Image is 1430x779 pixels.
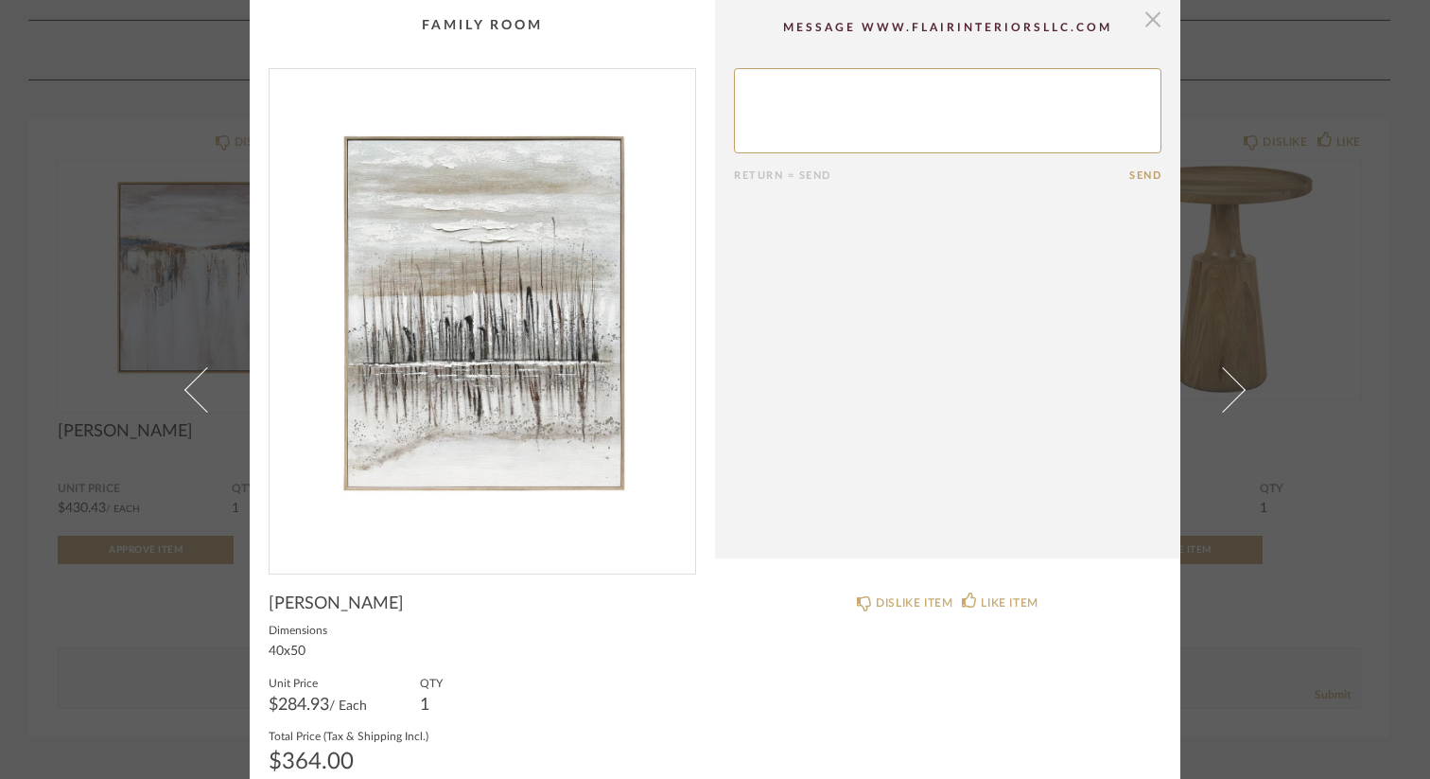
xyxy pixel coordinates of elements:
[734,169,1129,182] div: Return = Send
[420,675,443,690] label: QTY
[269,593,404,614] span: [PERSON_NAME]
[1129,169,1161,182] button: Send
[269,675,367,690] label: Unit Price
[270,69,695,558] img: b7aa6ef9-126b-4ffd-ba4e-3860ca44aa05_1000x1000.jpg
[269,645,327,660] div: 40x50
[270,69,695,558] div: 0
[269,697,329,714] span: $284.93
[420,698,443,713] div: 1
[269,751,428,773] div: $364.00
[269,728,428,743] label: Total Price (Tax & Shipping Incl.)
[981,593,1038,612] div: LIKE ITEM
[329,699,367,713] span: / Each
[269,622,327,637] label: Dimensions
[876,593,952,612] div: DISLIKE ITEM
